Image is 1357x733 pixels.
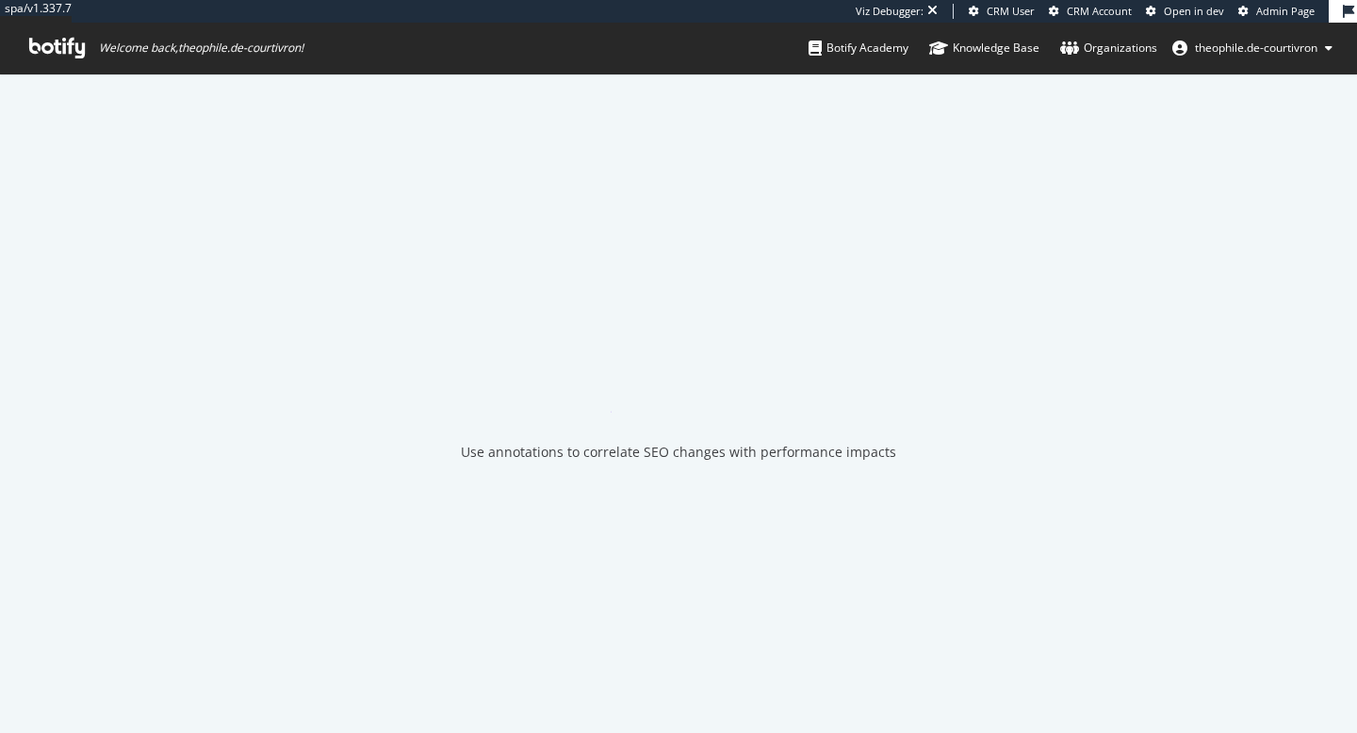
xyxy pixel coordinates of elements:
[611,345,746,413] div: animation
[1060,39,1157,57] div: Organizations
[969,4,1035,19] a: CRM User
[1146,4,1224,19] a: Open in dev
[1164,4,1224,18] span: Open in dev
[809,23,908,73] a: Botify Academy
[856,4,924,19] div: Viz Debugger:
[929,39,1039,57] div: Knowledge Base
[987,4,1035,18] span: CRM User
[1238,4,1315,19] a: Admin Page
[99,41,303,56] span: Welcome back, theophile.de-courtivron !
[1256,4,1315,18] span: Admin Page
[1195,40,1317,56] span: theophile.de-courtivron
[1067,4,1132,18] span: CRM Account
[1060,23,1157,73] a: Organizations
[461,443,896,462] div: Use annotations to correlate SEO changes with performance impacts
[929,23,1039,73] a: Knowledge Base
[1157,33,1348,63] button: theophile.de-courtivron
[809,39,908,57] div: Botify Academy
[1049,4,1132,19] a: CRM Account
